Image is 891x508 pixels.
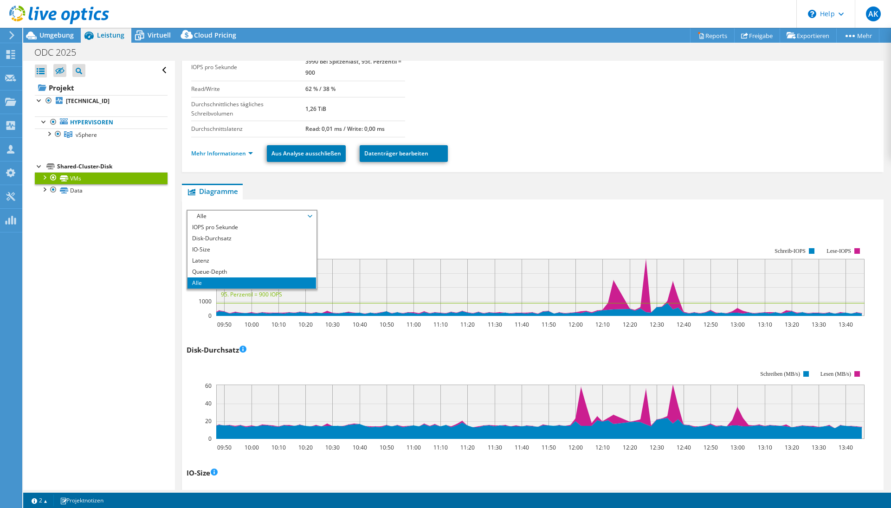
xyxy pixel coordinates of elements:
text: 13:10 [758,444,772,451]
text: 13:30 [812,444,826,451]
text: 11:10 [433,444,448,451]
li: Disk-Durchsatz [187,233,316,244]
text: 11:30 [488,321,502,328]
text: 20 [205,417,212,425]
a: VMs [35,172,168,184]
span: Umgebung [39,31,74,39]
text: 13:20 [785,444,799,451]
a: [TECHNICAL_ID] [35,95,168,107]
text: 09:50 [217,321,232,328]
text: 10:10 [271,321,286,328]
text: 10:30 [325,444,340,451]
text: 10:40 [353,321,367,328]
text: Lesen (MB/s) [820,371,851,377]
text: 0 [208,435,212,443]
text: 11:30 [488,444,502,451]
text: 12:00 [568,321,583,328]
text: Schreiben (MB/s) [761,371,801,377]
text: 12:00 [568,444,583,451]
span: vSphere [76,131,97,139]
h3: Disk-Durchsatz [187,345,246,355]
a: Data [35,184,168,196]
text: 12:20 [623,444,637,451]
text: 13:10 [758,321,772,328]
text: 11:50 [542,321,556,328]
span: Virtuell [148,31,171,39]
li: IOPS pro Sekunde [187,222,316,233]
text: 11:10 [433,321,448,328]
h1: ODC 2025 [30,47,90,58]
text: 11:20 [460,321,475,328]
text: 09:50 [217,444,232,451]
b: 1,26 TiB [305,105,326,113]
text: 13:40 [839,321,853,328]
b: Read: 0,01 ms / Write: 0,00 ms [305,125,385,133]
span: Diagramme [187,186,238,196]
text: 12:50 [704,444,718,451]
text: 95. Perzentil = 900 IOPS [221,290,282,298]
label: IOPS pro Sekunde [191,63,305,72]
text: 0 [208,312,212,320]
text: 1000 [199,297,212,305]
b: 62 % / 38 % [305,85,336,93]
text: 12:30 [650,444,664,451]
b: 3990 bei Spitzenlast, 95t. Perzentil = 900 [305,58,401,77]
span: AK [866,6,881,21]
text: 11:00 [407,444,421,451]
h3: IO-Size [187,468,218,478]
text: 12:40 [677,444,691,451]
svg: \n [808,10,816,18]
text: 10:50 [380,444,394,451]
a: vSphere [35,129,168,141]
label: Read/Write [191,84,305,94]
text: 11:20 [460,444,475,451]
text: 60 [205,382,212,390]
text: 13:30 [812,321,826,328]
a: Datenträger bearbeiten [360,145,448,162]
text: 10:30 [325,321,340,328]
text: 40 [205,399,212,407]
span: Leistung [97,31,124,39]
a: Aus Analyse ausschließen [267,145,346,162]
li: Latenz [187,255,316,266]
span: Cloud Pricing [194,31,236,39]
a: Hypervisoren [35,116,168,129]
text: 12:10 [595,321,610,328]
text: 10:40 [353,444,367,451]
a: Freigabe [734,28,780,43]
text: 11:40 [515,444,529,451]
text: 10:20 [298,321,313,328]
text: 11:00 [407,321,421,328]
text: 10:10 [271,444,286,451]
a: 2 [25,495,54,506]
a: Mehr [836,28,879,43]
a: Projektnotizen [53,495,110,506]
text: 12:20 [623,321,637,328]
text: 12:30 [650,321,664,328]
text: 10:00 [245,444,259,451]
text: 11:40 [515,321,529,328]
text: 12:10 [595,444,610,451]
b: [TECHNICAL_ID] [66,97,110,105]
text: Lese-IOPS [827,248,852,254]
a: Exportieren [780,28,837,43]
label: Durchschnittliches tägliches Schreibvolumen [191,100,305,118]
text: 13:00 [730,321,745,328]
text: 10:50 [380,321,394,328]
text: 11:50 [542,444,556,451]
text: 13:20 [785,321,799,328]
li: Queue-Depth [187,266,316,277]
li: IO-Size [187,244,316,255]
text: 10:00 [245,321,259,328]
text: 10:20 [298,444,313,451]
text: Schreib-IOPS [775,248,806,254]
a: Reports [690,28,735,43]
a: Projekt [35,80,168,95]
div: Shared-Cluster-Disk [57,161,168,172]
text: 12:50 [704,321,718,328]
a: Mehr Informationen [191,149,253,157]
label: Durchschnittslatenz [191,124,305,134]
text: 13:40 [839,444,853,451]
li: Alle [187,277,316,289]
span: Alle [192,211,311,222]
